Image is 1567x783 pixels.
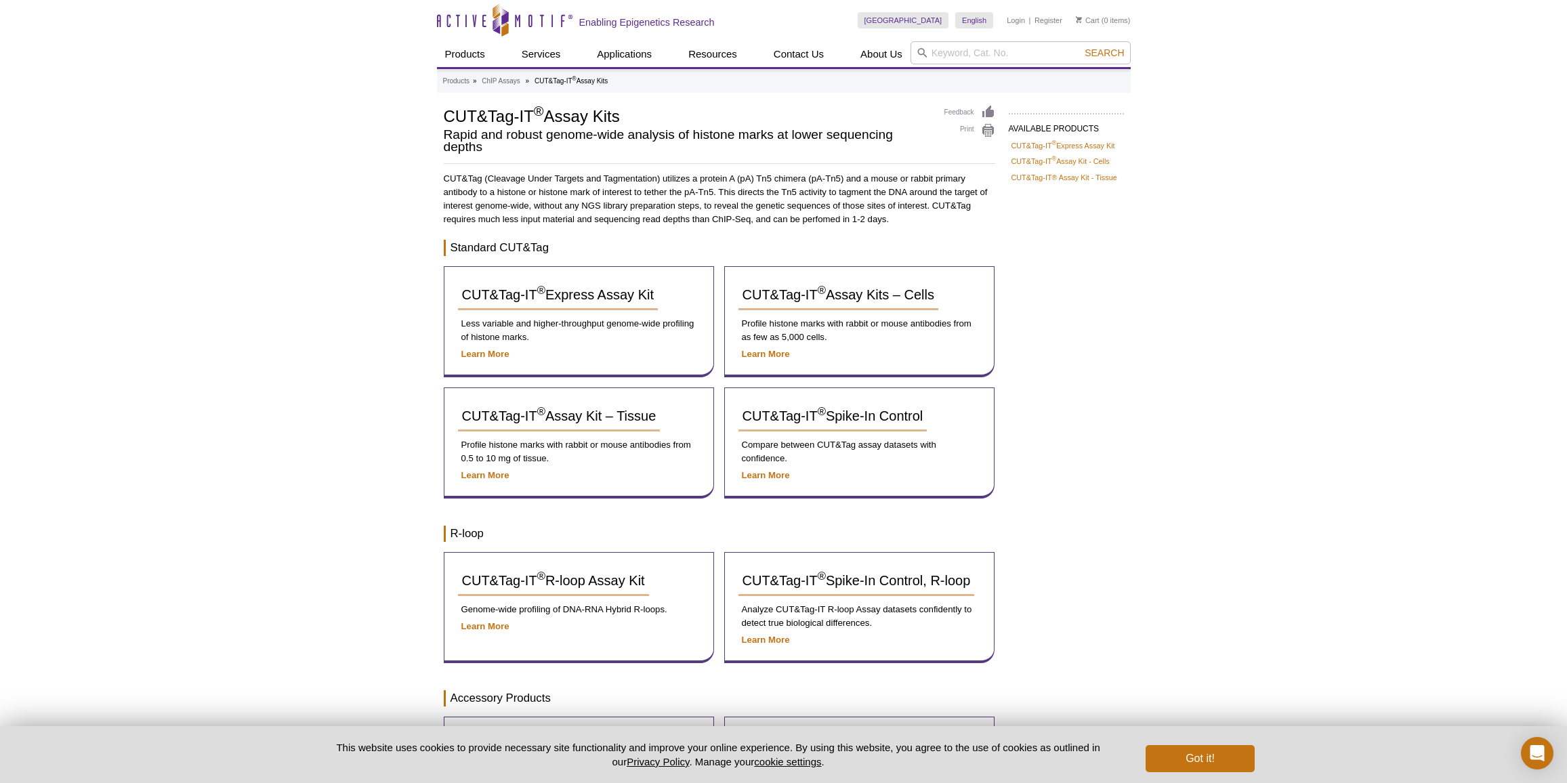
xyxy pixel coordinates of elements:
div: Open Intercom Messenger [1521,737,1553,769]
span: CUT&Tag-IT Spike-In Control, R-loop [743,573,971,588]
a: ChIP Assays [482,75,520,87]
span: CUT&Tag-IT Assay Kit – Tissue [462,408,656,423]
a: Print [944,123,995,138]
sup: ® [818,406,826,419]
p: Compare between CUT&Tag assay datasets with confidence. [738,438,980,465]
p: This website uses cookies to provide necessary site functionality and improve your online experie... [313,740,1124,769]
a: Products [443,75,469,87]
li: » [526,77,530,85]
a: CUT&Tag-IT®Assay Kit – Tissue [458,402,661,431]
h3: Standard CUT&Tag [444,240,995,256]
a: Learn More [742,635,790,645]
a: About Us [852,41,911,67]
a: Products [437,41,493,67]
button: cookie settings [754,756,821,767]
img: Your Cart [1076,16,1082,23]
a: Learn More [461,470,509,480]
sup: ® [1052,156,1057,163]
a: Applications [589,41,660,67]
p: Less variable and higher-throughput genome-wide profiling of histone marks. [458,317,700,344]
a: CUT&Tag-IT® Assay Kit - Tissue [1011,171,1117,184]
a: CUT&Tag-IT®Spike-In Control, R-loop [738,566,975,596]
p: Genome-wide profiling of DNA-RNA Hybrid R-loops. [458,603,700,616]
a: Privacy Policy [627,756,689,767]
a: Resources [680,41,745,67]
li: (0 items) [1076,12,1131,28]
span: CUT&Tag-IT Spike-In Control [743,408,923,423]
h2: Rapid and robust genome-wide analysis of histone marks at lower sequencing depths [444,129,931,153]
a: CUT&Tag-IT®Spike-In Control [738,402,927,431]
span: CUT&Tag-IT R-loop Assay Kit [462,573,645,588]
li: CUT&Tag-IT Assay Kits [535,77,608,85]
a: Learn More [742,470,790,480]
a: CUT&Tag-IT®Assay Kits – Cells [738,280,938,310]
sup: ® [534,104,544,119]
a: [GEOGRAPHIC_DATA] [858,12,949,28]
a: English [955,12,993,28]
p: Profile histone marks with rabbit or mouse antibodies from 0.5 to 10 mg of tissue. [458,438,700,465]
a: CUT&Tag-IT®Express Assay Kit [458,280,658,310]
sup: ® [537,284,545,297]
sup: ® [818,284,826,297]
li: » [473,77,477,85]
p: Analyze CUT&Tag-IT R-loop Assay datasets confidently to detect true biological differences. [738,603,980,630]
a: Cart [1076,16,1100,25]
button: Search [1081,47,1128,59]
h2: Enabling Epigenetics Research [579,16,715,28]
a: Login [1007,16,1025,25]
sup: ® [572,75,577,82]
span: Search [1085,47,1124,58]
a: CUT&Tag-IT®R-loop Assay Kit [458,566,649,596]
sup: ® [1052,140,1057,146]
a: Register [1035,16,1062,25]
sup: ® [818,570,826,583]
h2: AVAILABLE PRODUCTS [1009,113,1124,137]
a: Services [514,41,569,67]
a: Feedback [944,105,995,120]
span: CUT&Tag-IT Assay Kits – Cells [743,287,934,302]
h3: Accessory Products [444,690,995,706]
h3: R-loop [444,526,995,542]
p: Profile histone marks with rabbit or mouse antibodies from as few as 5,000 cells. [738,317,980,344]
a: Learn More [742,349,790,359]
p: CUT&Tag (Cleavage Under Targets and Tagmentation) utilizes a protein A (pA) Tn5 chimera (pA-Tn5) ... [444,172,995,226]
button: Got it! [1146,745,1254,772]
sup: ® [537,570,545,583]
span: CUT&Tag-IT Express Assay Kit [462,287,654,302]
a: Learn More [461,621,509,631]
a: CUT&Tag-IT®Assay Kit - Cells [1011,155,1110,167]
a: CUT&Tag-IT®Express Assay Kit [1011,140,1115,152]
li: | [1029,12,1031,28]
a: Learn More [461,349,509,359]
input: Keyword, Cat. No. [911,41,1131,64]
h1: CUT&Tag-IT Assay Kits [444,105,931,125]
a: Contact Us [766,41,832,67]
sup: ® [537,406,545,419]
